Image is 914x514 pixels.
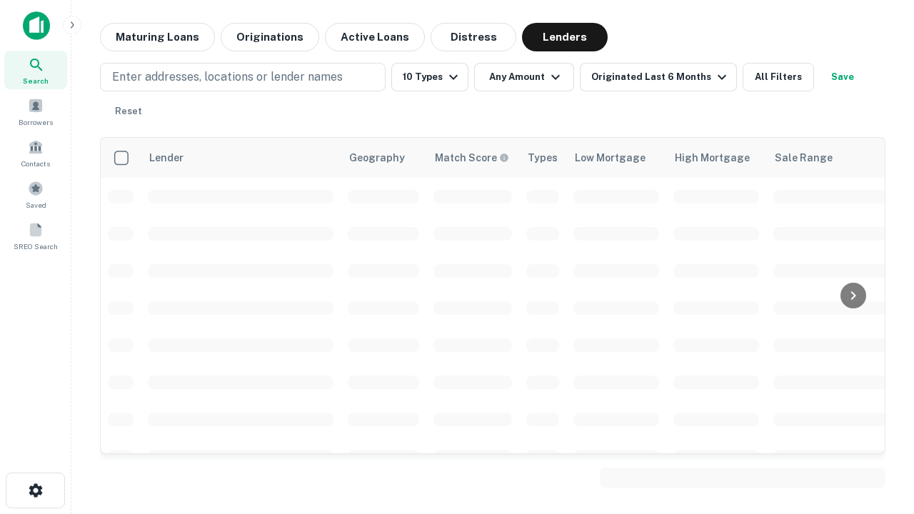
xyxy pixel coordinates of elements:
th: Low Mortgage [566,138,666,178]
div: Types [528,149,558,166]
div: High Mortgage [675,149,750,166]
button: Active Loans [325,23,425,51]
div: Geography [349,149,405,166]
span: Contacts [21,158,50,169]
button: Any Amount [474,63,574,91]
div: Sale Range [775,149,833,166]
th: Geography [341,138,426,178]
span: Borrowers [19,116,53,128]
th: Capitalize uses an advanced AI algorithm to match your search with the best lender. The match sco... [426,138,519,178]
div: Capitalize uses an advanced AI algorithm to match your search with the best lender. The match sco... [435,150,509,166]
a: Search [4,51,67,89]
a: Contacts [4,133,67,172]
p: Enter addresses, locations or lender names [112,69,343,86]
button: 10 Types [391,63,468,91]
button: Originations [221,23,319,51]
button: Originated Last 6 Months [580,63,737,91]
button: All Filters [743,63,814,91]
th: Sale Range [766,138,895,178]
th: High Mortgage [666,138,766,178]
button: Maturing Loans [100,23,215,51]
iframe: Chat Widget [843,354,914,423]
th: Lender [141,138,341,178]
button: Save your search to get updates of matches that match your search criteria. [820,63,865,91]
a: Saved [4,175,67,213]
div: Low Mortgage [575,149,646,166]
th: Types [519,138,566,178]
div: Lender [149,149,184,166]
button: Enter addresses, locations or lender names [100,63,386,91]
h6: Match Score [435,150,506,166]
a: Borrowers [4,92,67,131]
a: SREO Search [4,216,67,255]
button: Lenders [522,23,608,51]
span: Saved [26,199,46,211]
button: Reset [106,97,151,126]
span: SREO Search [14,241,58,252]
button: Distress [431,23,516,51]
span: Search [23,75,49,86]
img: capitalize-icon.png [23,11,50,40]
div: Originated Last 6 Months [591,69,730,86]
